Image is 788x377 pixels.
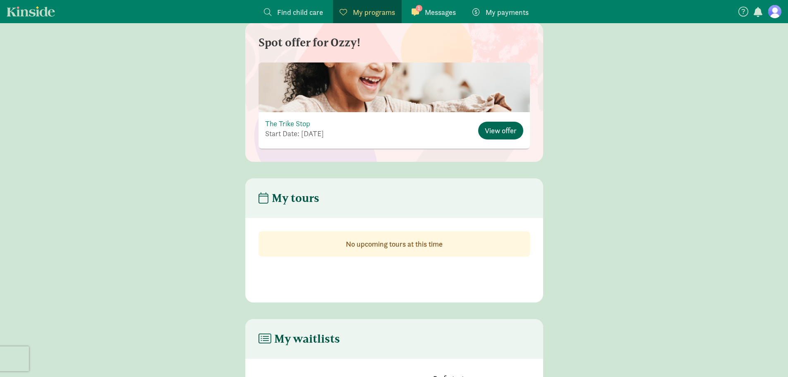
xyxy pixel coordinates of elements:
[259,332,340,346] h4: My waitlists
[486,7,529,18] span: My payments
[485,125,517,136] span: View offer
[259,192,319,205] h4: My tours
[277,7,323,18] span: Find child care
[259,36,360,49] h4: Spot offer for Ozzy!
[416,5,422,12] span: 1
[353,7,395,18] span: My programs
[265,129,324,139] p: Start Date: [DATE]
[265,119,310,128] a: The Trike Stop
[478,122,523,139] button: View offer
[425,7,456,18] span: Messages
[7,6,55,17] a: Kinside
[346,239,443,249] strong: No upcoming tours at this time
[478,126,523,135] a: View offer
